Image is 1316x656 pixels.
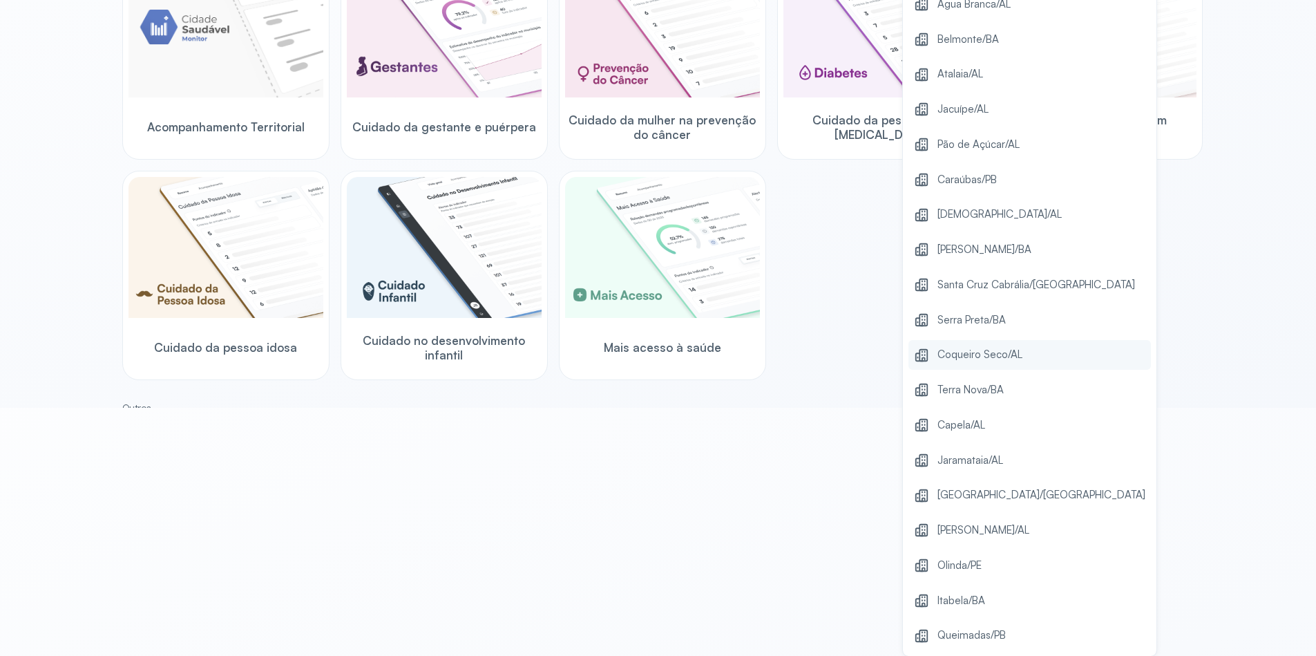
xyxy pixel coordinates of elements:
span: Cuidado no desenvolvimento infantil [347,333,542,363]
span: Mais acesso à saúde [604,340,721,355]
span: [PERSON_NAME]/AL [937,521,1029,540]
span: Capela/AL [937,416,985,435]
span: Santa Cruz Cabrália/[GEOGRAPHIC_DATA] [937,276,1135,294]
span: Jacuípe/AL [937,100,989,119]
span: Pão de Açúcar/AL [937,135,1020,154]
span: Serra Preta/BA [937,311,1006,330]
span: Queimadas/PB [937,626,1006,645]
span: Cuidado da pessoa com [MEDICAL_DATA] [783,113,978,142]
span: Jaramataia/AL [937,451,1003,470]
img: healthcare-greater-access.png [565,177,760,318]
span: Acompanhamento Territorial [147,120,305,134]
span: Atalaia/AL [937,65,983,84]
span: [GEOGRAPHIC_DATA]/[GEOGRAPHIC_DATA] [937,486,1145,505]
span: Itabela/BA [937,592,985,610]
small: Outros [122,402,1194,414]
span: Cuidado da gestante e puérpera [352,120,536,134]
span: Cuidado da mulher na prevenção do câncer [565,113,760,142]
span: Olinda/PE [937,556,982,575]
span: Terra Nova/BA [937,381,1004,400]
span: Coqueiro Seco/AL [937,346,1022,364]
span: [DEMOGRAPHIC_DATA]/AL [937,205,1062,224]
img: child-development.png [347,177,542,318]
img: elderly.png [128,177,323,318]
span: Belmonte/BA [937,30,999,49]
span: Cuidado da pessoa idosa [154,340,297,355]
span: Caraúbas/PB [937,171,997,189]
span: [PERSON_NAME]/BA [937,241,1031,259]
